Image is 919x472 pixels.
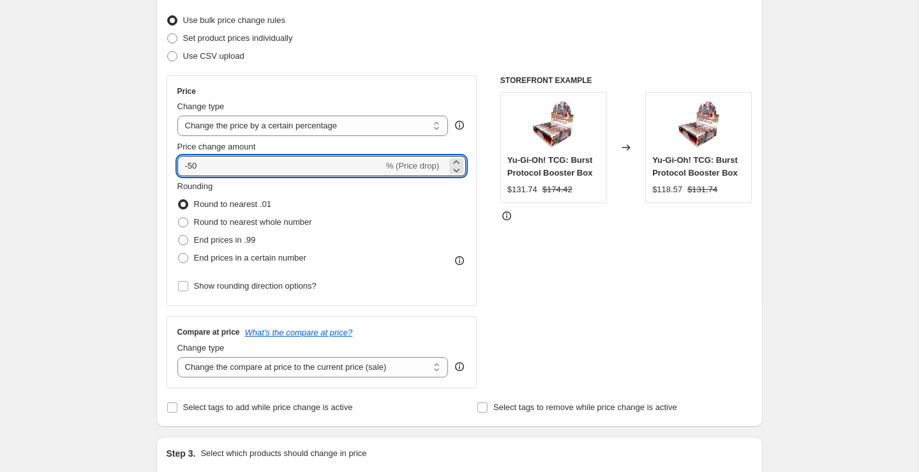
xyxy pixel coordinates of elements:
[200,447,366,460] p: Select which products should change in price
[673,99,724,150] img: big_28930_80x.jpg
[177,142,256,151] span: Price change amount
[453,360,466,373] div: help
[183,15,285,25] span: Use bulk price change rules
[183,402,353,412] span: Select tags to add while price change is active
[194,281,317,291] span: Show rounding direction options?
[652,155,738,178] span: Yu-Gi-Oh! TCG: Burst Protocol Booster Box
[245,328,353,337] button: What's the compare at price?
[177,343,225,353] span: Change type
[183,33,293,43] span: Set product prices individually
[177,181,213,191] span: Rounding
[194,217,312,227] span: Round to nearest whole number
[194,253,306,263] span: End prices in a certain number
[507,183,537,196] div: $131.74
[453,119,466,132] div: help
[194,235,256,245] span: End prices in .99
[493,402,677,412] span: Select tags to remove while price change is active
[386,161,439,171] span: % (Price drop)
[167,447,196,460] h2: Step 3.
[507,155,593,178] span: Yu-Gi-Oh! TCG: Burst Protocol Booster Box
[177,86,196,96] h3: Price
[177,327,240,337] h3: Compare at price
[687,183,717,196] strike: $131.74
[183,51,244,61] span: Use CSV upload
[177,156,384,176] input: -15
[194,199,271,209] span: Round to nearest .01
[652,183,682,196] div: $118.57
[177,102,225,111] span: Change type
[528,99,579,150] img: big_28930_80x.jpg
[500,75,752,86] h6: STOREFRONT EXAMPLE
[542,183,572,196] strike: $174.42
